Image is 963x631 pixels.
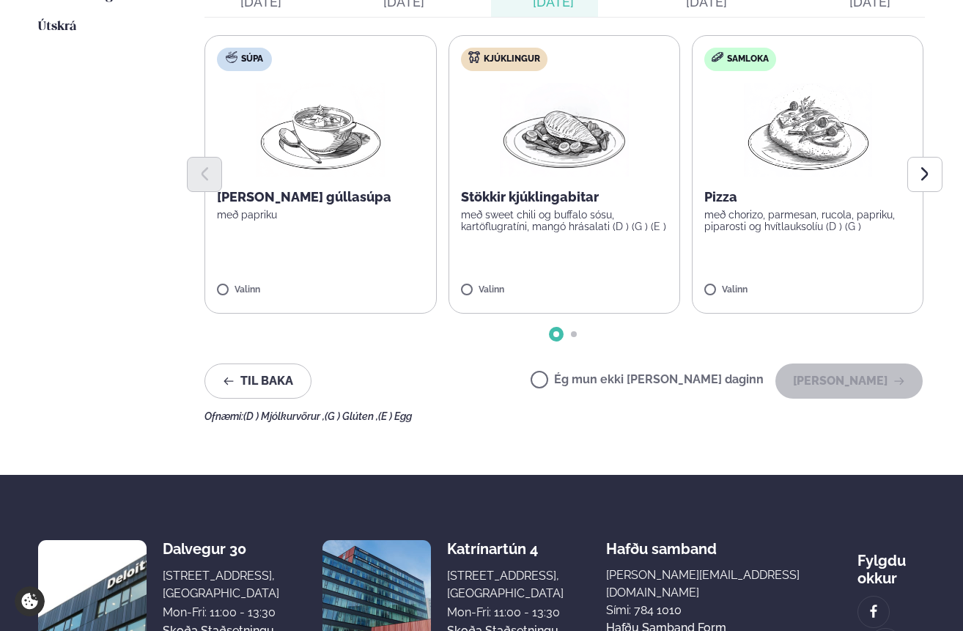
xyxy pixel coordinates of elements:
[461,188,668,206] p: Stökkir kjúklingabitar
[447,540,564,558] div: Katrínartún 4
[857,540,924,587] div: Fylgdu okkur
[447,567,564,602] div: [STREET_ADDRESS], [GEOGRAPHIC_DATA]
[226,51,237,63] img: soup.svg
[866,603,882,620] img: image alt
[907,157,942,192] button: Next slide
[241,53,263,65] span: Súpa
[243,410,325,422] span: (D ) Mjólkurvörur ,
[461,209,668,232] p: með sweet chili og buffalo sósu, kartöflugratíni, mangó hrásalati (D ) (G ) (E )
[858,597,889,627] a: image alt
[775,364,923,399] button: [PERSON_NAME]
[500,83,629,177] img: Chicken-breast.png
[571,331,577,337] span: Go to slide 2
[606,602,815,619] p: Sími: 784 1010
[325,410,378,422] span: (G ) Glúten ,
[163,540,279,558] div: Dalvegur 30
[468,51,480,63] img: chicken.svg
[38,21,76,33] span: Útskrá
[484,53,540,65] span: Kjúklingur
[163,567,279,602] div: [STREET_ADDRESS], [GEOGRAPHIC_DATA]
[704,209,911,232] p: með chorizo, parmesan, rucola, papriku, piparosti og hvítlauksolíu (D ) (G )
[447,604,564,621] div: Mon-Fri: 11:00 - 13:30
[217,209,424,221] p: með papriku
[606,567,815,602] a: [PERSON_NAME][EMAIL_ADDRESS][DOMAIN_NAME]
[257,83,385,177] img: Soup.png
[204,364,311,399] button: Til baka
[187,157,222,192] button: Previous slide
[553,331,559,337] span: Go to slide 1
[606,528,717,558] span: Hafðu samband
[744,83,873,177] img: Pizza-Bread.png
[712,52,723,62] img: sandwich-new-16px.svg
[217,188,424,206] p: [PERSON_NAME] gúllasúpa
[163,604,279,621] div: Mon-Fri: 11:00 - 13:30
[704,188,911,206] p: Pizza
[38,18,76,36] a: Útskrá
[204,410,924,422] div: Ofnæmi:
[378,410,412,422] span: (E ) Egg
[727,53,769,65] span: Samloka
[15,586,45,616] a: Cookie settings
